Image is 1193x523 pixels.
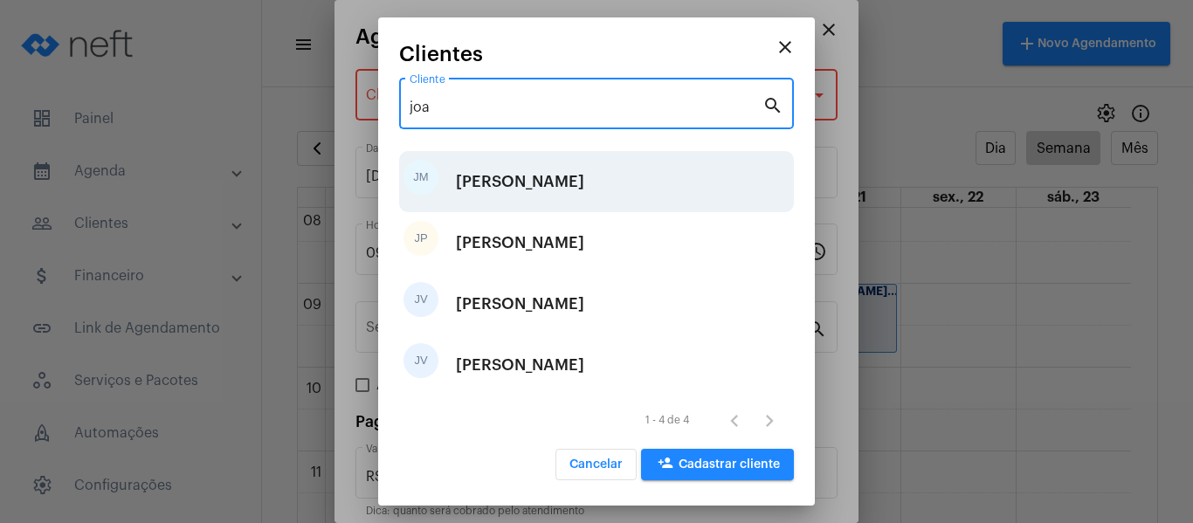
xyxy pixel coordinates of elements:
[403,343,438,378] div: JV
[403,160,438,195] div: JM
[717,403,752,437] button: Página anterior
[641,449,794,480] button: Cadastrar cliente
[775,37,796,58] mat-icon: close
[645,415,689,426] div: 1 - 4 de 4
[456,217,584,269] div: [PERSON_NAME]
[655,455,676,476] mat-icon: person_add
[403,221,438,256] div: JP
[456,278,584,330] div: [PERSON_NAME]
[555,449,637,480] button: Cancelar
[399,43,483,65] span: Clientes
[456,155,584,208] div: [PERSON_NAME]
[410,100,762,115] input: Pesquisar cliente
[762,94,783,115] mat-icon: search
[655,458,780,471] span: Cadastrar cliente
[456,339,584,391] div: [PERSON_NAME]
[752,403,787,437] button: Próxima página
[403,282,438,317] div: JV
[569,458,623,471] span: Cancelar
